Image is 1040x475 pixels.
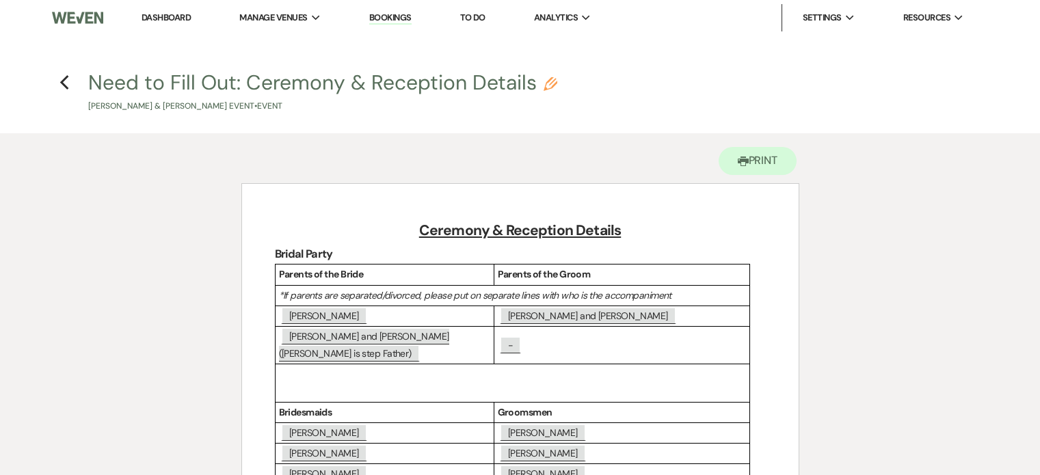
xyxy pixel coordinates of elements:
[88,100,557,113] p: [PERSON_NAME] & [PERSON_NAME] Event • Event
[500,424,586,441] span: [PERSON_NAME]
[903,11,950,25] span: Resources
[803,11,842,25] span: Settings
[460,12,485,23] a: To Do
[88,72,557,113] button: Need to Fill Out: Ceremony & Reception Details[PERSON_NAME] & [PERSON_NAME] Event•Event
[52,3,103,32] img: Weven Logo
[369,12,412,25] a: Bookings
[142,12,191,23] a: Dashboard
[279,289,671,301] em: *If parents are separated/divorced, please put on separate lines with who is the accompaniment
[239,11,307,25] span: Manage Venues
[281,307,367,324] span: [PERSON_NAME]
[275,247,333,261] strong: Bridal Party
[279,327,449,362] span: [PERSON_NAME] and [PERSON_NAME] ([PERSON_NAME] is step Father)
[500,307,676,324] span: [PERSON_NAME] and [PERSON_NAME]
[500,444,586,461] span: [PERSON_NAME]
[534,11,578,25] span: Analytics
[279,268,364,280] strong: Parents of the Bride
[498,406,552,418] strong: Groomsmen
[419,221,621,240] u: Ceremony & Reception Details
[281,444,367,461] span: [PERSON_NAME]
[279,406,332,418] strong: Bridesmaids
[500,336,521,353] span: -
[498,268,591,280] strong: Parents of the Groom
[281,424,367,441] span: [PERSON_NAME]
[719,147,797,175] button: Print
